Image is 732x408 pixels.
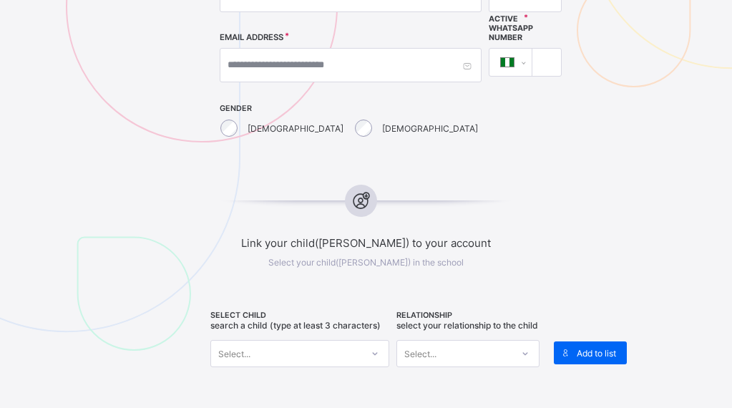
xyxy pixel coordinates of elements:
label: EMAIL ADDRESS [220,32,283,42]
div: Select... [218,340,250,367]
span: Select your relationship to the child [396,320,538,331]
span: SELECT CHILD [210,311,389,320]
span: Select your child([PERSON_NAME]) in the school [268,257,464,268]
span: Search a child (type at least 3 characters) [210,320,381,331]
label: [DEMOGRAPHIC_DATA] [248,123,343,134]
span: RELATIONSHIP [396,311,540,320]
label: Active WhatsApp Number [489,14,562,42]
div: Select... [404,340,436,367]
label: [DEMOGRAPHIC_DATA] [382,123,478,134]
span: GENDER [220,104,482,113]
span: Link your child([PERSON_NAME]) to your account [183,236,550,250]
span: Add to list [577,348,616,359]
